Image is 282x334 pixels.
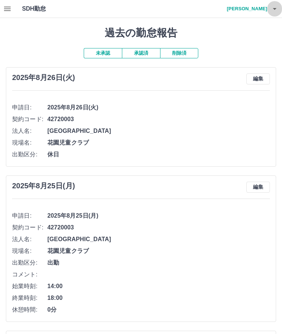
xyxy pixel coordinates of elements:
[160,48,198,58] button: 削除済
[12,127,47,135] span: 法人名:
[12,235,47,244] span: 法人名:
[12,247,47,255] span: 現場名:
[47,103,270,112] span: 2025年8月26日(火)
[12,282,47,291] span: 始業時刻:
[12,182,75,190] h3: 2025年8月25日(月)
[12,258,47,267] span: 出勤区分:
[47,138,270,147] span: 花園児童クラブ
[246,182,270,193] button: 編集
[47,247,270,255] span: 花園児童クラブ
[12,103,47,112] span: 申請日:
[47,150,270,159] span: 休日
[47,115,270,124] span: 42720003
[47,282,270,291] span: 14:00
[47,294,270,302] span: 18:00
[6,27,276,39] h1: 過去の勤怠報告
[47,258,270,267] span: 出勤
[47,211,270,220] span: 2025年8月25日(月)
[47,235,270,244] span: [GEOGRAPHIC_DATA]
[12,270,47,279] span: コメント:
[12,223,47,232] span: 契約コード:
[12,115,47,124] span: 契約コード:
[12,211,47,220] span: 申請日:
[47,305,270,314] span: 0分
[47,223,270,232] span: 42720003
[12,150,47,159] span: 出勤区分:
[47,127,270,135] span: [GEOGRAPHIC_DATA]
[12,305,47,314] span: 休憩時間:
[84,48,122,58] button: 未承認
[122,48,160,58] button: 承認済
[12,294,47,302] span: 終業時刻:
[12,73,75,82] h3: 2025年8月26日(火)
[12,138,47,147] span: 現場名:
[246,73,270,84] button: 編集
